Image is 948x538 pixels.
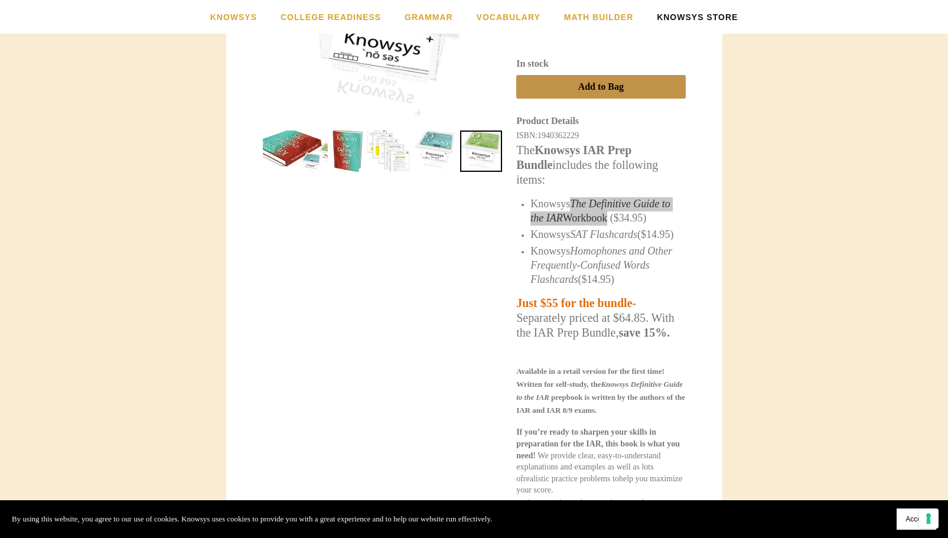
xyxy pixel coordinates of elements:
[333,131,363,172] a: IAR Prep Bundle 1
[578,81,624,92] span: Add to Bag
[516,451,660,483] span: We provide clear, easy-to-understand explanations and examples as well as lots of
[530,198,670,224] span: Knowsys Workbook ($34.95)
[551,485,553,494] span: .
[595,406,597,415] strong: .
[905,515,927,523] span: Accept
[530,229,673,240] span: Knowsys ($14.95)
[263,131,328,172] a: IAR Prep Bundle 0
[618,326,670,339] strong: save 15%.
[516,144,631,171] strong: Knowsys IAR Prep Bundle
[549,393,566,402] span: prep
[367,131,409,172] a: IAR Prep Bundle 2
[530,198,670,224] em: The Definitive Guide to the IAR
[516,393,685,415] span: book is written by the authors of the IAR and IAR 8/9 exams
[516,498,532,507] span: Each
[460,131,502,172] a: IAR Prep Bundle 4
[516,498,668,520] span: question has a clear, step-by-step solution or explanation that will help you build your
[516,296,675,339] span: - Separately priced at $64.85. With the IAR Prep Bundle,
[537,131,579,140] span: 1940362229
[516,296,632,309] span: Just $55 for the bundle
[516,439,680,460] span: , this book is what you need!
[516,115,685,128] div: Product Details
[516,131,537,140] span: ISBN:
[414,131,456,172] a: IAR Prep Bundle 3
[516,58,549,69] span: In stock
[516,144,658,186] span: The includes the following items:
[918,508,939,529] button: Your consent preferences for tracking technologies
[12,513,492,526] p: By using this website, you agree to our use of cookies. Knowsys uses cookies to provide you with ...
[516,428,656,448] span: If you’re ready to sharpen your skills in preparation for the IAR
[523,474,619,483] span: realistic practice problems to
[578,273,615,285] span: ($14.95)
[516,30,685,41] iframe: PayPal Message 1
[570,229,637,240] em: SAT Flashcards
[516,367,683,402] span: Available in a retail version for the first time! Written for self-study, the
[530,245,672,285] span: Knowsys
[516,75,685,99] button: Add to Bag
[897,508,936,530] button: Accept
[530,245,672,285] em: Homophones and Other Frequently-Confused Words Flashcards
